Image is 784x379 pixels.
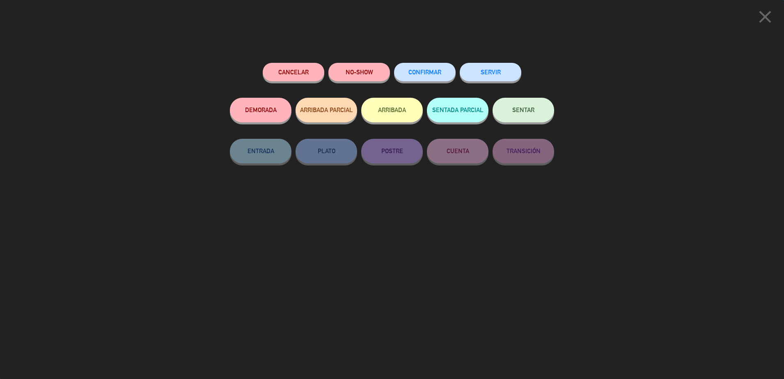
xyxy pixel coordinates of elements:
button: SENTADA PARCIAL [427,98,488,122]
button: SERVIR [460,63,521,81]
button: ARRIBADA PARCIAL [296,98,357,122]
button: NO-SHOW [328,63,390,81]
span: ARRIBADA PARCIAL [300,106,353,113]
button: Cancelar [263,63,324,81]
button: SENTAR [493,98,554,122]
button: DEMORADA [230,98,291,122]
button: TRANSICIÓN [493,139,554,163]
span: CONFIRMAR [408,69,441,76]
button: CUENTA [427,139,488,163]
button: close [752,6,778,30]
button: PLATO [296,139,357,163]
span: SENTAR [512,106,534,113]
button: ARRIBADA [361,98,423,122]
button: POSTRE [361,139,423,163]
button: CONFIRMAR [394,63,456,81]
i: close [755,7,775,27]
button: ENTRADA [230,139,291,163]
